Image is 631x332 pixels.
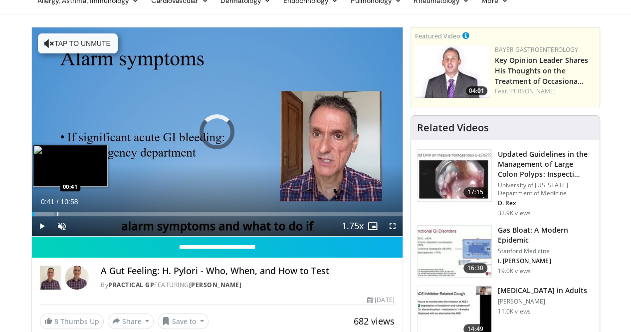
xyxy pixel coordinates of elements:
a: 04:01 [415,45,490,98]
a: [PERSON_NAME] [508,87,556,95]
h4: A Gut Feeling: H. Pylori - Who, When, and How to Test [101,266,395,277]
h3: Updated Guidelines in the Management of Large Colon Polyps: Inspecti… [498,149,594,179]
span: / [57,198,59,206]
button: Fullscreen [383,216,403,236]
span: 10:58 [60,198,78,206]
img: Avatar [65,266,89,290]
span: 04:01 [466,86,487,95]
span: 16:30 [463,263,487,273]
img: 9828b8df-38ad-4333-b93d-bb657251ca89.png.150x105_q85_crop-smart_upscale.png [415,45,490,98]
a: 16:30 Gas Bloat: A Modern Epidemic Stanford Medicine I. [PERSON_NAME] 19.0K views [417,225,594,278]
span: 0:41 [41,198,54,206]
button: Share [108,313,154,329]
p: D. Rex [498,199,594,207]
img: dfcfcb0d-b871-4e1a-9f0c-9f64970f7dd8.150x105_q85_crop-smart_upscale.jpg [418,150,491,202]
p: I. [PERSON_NAME] [498,257,594,265]
div: Progress Bar [32,212,403,216]
div: By FEATURING [101,281,395,290]
p: [PERSON_NAME] [498,298,587,306]
button: Enable picture-in-picture mode [363,216,383,236]
h3: [MEDICAL_DATA] in Adults [498,286,587,296]
button: Unmute [52,216,72,236]
span: 8 [54,317,58,326]
a: Bayer Gastroenterology [495,45,579,54]
h3: Gas Bloat: A Modern Epidemic [498,225,594,245]
h4: Related Videos [417,122,489,134]
img: 480ec31d-e3c1-475b-8289-0a0659db689a.150x105_q85_crop-smart_upscale.jpg [418,226,491,278]
p: University of [US_STATE] Department of Medicine [498,181,594,197]
span: 17:15 [463,187,487,197]
button: Tap to unmute [38,33,118,53]
small: Featured Video [415,31,460,40]
button: Save to [158,313,209,329]
button: Play [32,216,52,236]
a: Practical GP [108,281,154,289]
a: [PERSON_NAME] [189,281,241,289]
div: Feat. [495,87,596,96]
p: 32.9K views [498,209,531,217]
div: [DATE] [367,296,394,305]
button: Playback Rate [343,216,363,236]
p: 11.0K views [498,308,531,316]
img: image.jpeg [33,145,108,187]
video-js: Video Player [32,27,403,237]
a: 8 Thumbs Up [40,314,104,329]
p: Stanford Medicine [498,247,594,255]
a: Key Opinion Leader Shares His Thoughts on the Treatment of Occasiona… [495,55,589,86]
a: 17:15 Updated Guidelines in the Management of Large Colon Polyps: Inspecti… University of [US_STA... [417,149,594,217]
p: 19.0K views [498,267,531,275]
img: Practical GP [40,266,61,290]
span: 682 views [354,315,395,327]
